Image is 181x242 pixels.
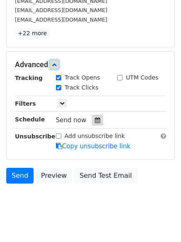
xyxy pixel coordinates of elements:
strong: Schedule [15,116,45,123]
label: Add unsubscribe link [65,132,125,140]
small: [EMAIL_ADDRESS][DOMAIN_NAME] [15,17,107,23]
strong: Unsubscribe [15,133,56,140]
a: Send [6,168,34,184]
label: UTM Codes [126,73,158,82]
a: Send Test Email [74,168,137,184]
label: Track Clicks [65,83,99,92]
strong: Filters [15,100,36,107]
small: [EMAIL_ADDRESS][DOMAIN_NAME] [15,7,107,13]
h5: Advanced [15,60,166,69]
iframe: Chat Widget [140,202,181,242]
label: Track Opens [65,73,100,82]
a: +22 more [15,28,50,39]
a: Preview [36,168,72,184]
strong: Tracking [15,75,43,81]
a: Copy unsubscribe link [56,143,130,150]
span: Send now [56,116,87,124]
